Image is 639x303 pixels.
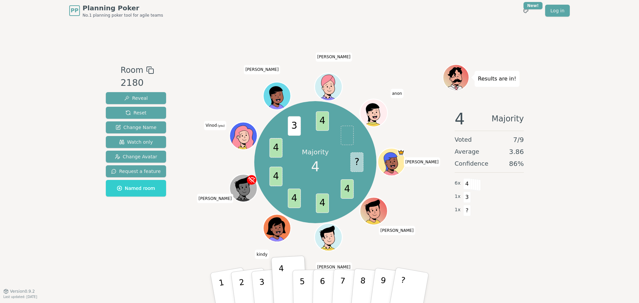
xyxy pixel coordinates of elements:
[120,64,143,76] span: Room
[197,194,234,203] span: Click to change your name
[3,295,37,299] span: Last updated: [DATE]
[311,157,319,177] span: 4
[513,135,524,144] span: 7 / 9
[106,151,166,163] button: Change Avatar
[3,289,35,294] button: Version0.9.2
[341,179,354,199] span: 4
[404,157,440,167] span: Click to change your name
[478,74,516,83] p: Results are in!
[10,289,35,294] span: Version 0.9.2
[316,53,352,62] span: Click to change your name
[217,125,225,128] span: (you)
[106,165,166,177] button: Request a feature
[124,95,148,101] span: Reveal
[244,65,280,75] span: Click to change your name
[288,116,301,136] span: 3
[398,149,405,156] span: Natasha is the host
[106,136,166,148] button: Watch only
[463,205,471,216] span: ?
[524,2,542,9] div: New!
[455,180,461,187] span: 6 x
[455,147,479,156] span: Average
[117,185,155,192] span: Named room
[316,111,329,131] span: 4
[106,92,166,104] button: Reveal
[520,5,532,17] button: New!
[288,189,301,208] span: 4
[455,111,465,127] span: 4
[255,250,269,259] span: Click to change your name
[492,111,524,127] span: Majority
[231,123,257,149] button: Click to change your avatar
[455,159,488,168] span: Confidence
[106,121,166,133] button: Change Name
[115,124,156,131] span: Change Name
[106,107,166,119] button: Reset
[125,109,146,116] span: Reset
[83,13,163,18] span: No.1 planning poker tool for agile teams
[115,153,157,160] span: Change Avatar
[545,5,570,17] a: Log in
[455,193,461,200] span: 1 x
[119,139,153,145] span: Watch only
[83,3,163,13] span: Planning Poker
[316,262,352,272] span: Click to change your name
[350,152,363,172] span: ?
[270,167,283,186] span: 4
[71,7,78,15] span: PP
[455,135,472,144] span: Voted
[106,180,166,197] button: Named room
[69,3,163,18] a: PPPlanning PokerNo.1 planning poker tool for agile teams
[390,89,404,98] span: Click to change your name
[509,159,524,168] span: 86 %
[463,192,471,203] span: 3
[509,147,524,156] span: 3.86
[111,168,161,175] span: Request a feature
[463,178,471,190] span: 4
[204,121,226,130] span: Click to change your name
[302,147,329,157] p: Majority
[270,138,283,158] span: 4
[455,206,461,214] span: 1 x
[379,226,415,235] span: Click to change your name
[316,194,329,213] span: 4
[120,76,154,90] div: 2180
[279,264,286,300] p: 4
